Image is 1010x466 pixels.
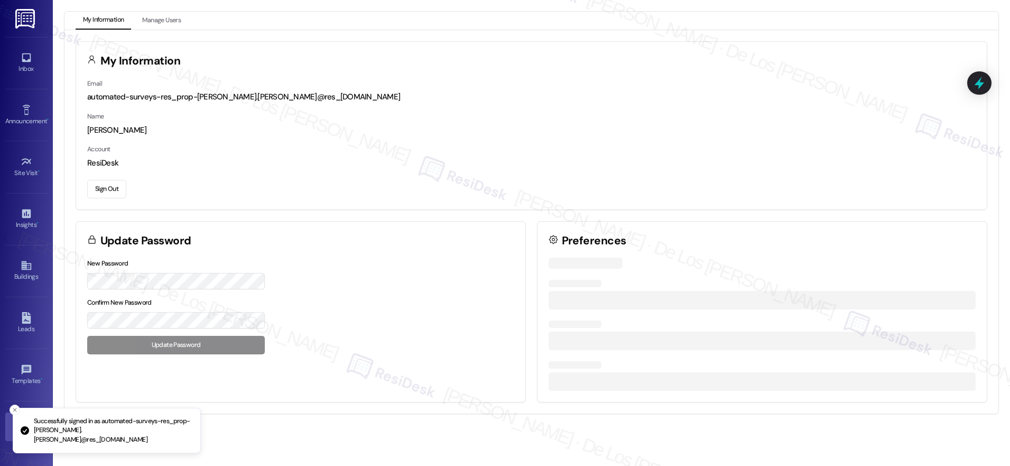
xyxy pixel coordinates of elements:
div: automated-surveys-res_prop-[PERSON_NAME].[PERSON_NAME]@res_[DOMAIN_NAME] [87,92,976,103]
a: Leads [5,309,48,337]
label: Name [87,112,104,121]
span: • [47,116,49,123]
h3: My Information [100,56,181,67]
label: Email [87,79,102,88]
span: • [41,376,42,383]
label: Account [87,145,110,153]
button: Sign Out [87,180,126,198]
span: • [36,220,38,227]
label: New Password [87,259,128,268]
img: ResiDesk Logo [15,9,37,29]
a: Inbox [5,49,48,77]
button: Close toast [10,405,20,415]
button: Manage Users [135,12,188,30]
a: Account [5,413,48,441]
a: Site Visit • [5,153,48,181]
p: Successfully signed in as automated-surveys-res_prop-[PERSON_NAME].[PERSON_NAME]@res_[DOMAIN_NAME] [34,417,192,445]
h3: Update Password [100,235,191,246]
h3: Preferences [562,235,626,246]
a: Buildings [5,257,48,285]
div: [PERSON_NAME] [87,125,976,136]
span: • [38,168,40,175]
button: My Information [76,12,131,30]
a: Insights • [5,205,48,233]
div: ResiDesk [87,158,976,169]
a: Templates • [5,361,48,389]
label: Confirm New Password [87,298,152,307]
